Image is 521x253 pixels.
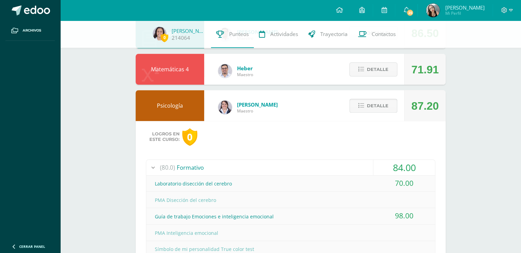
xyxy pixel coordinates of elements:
[303,21,353,48] a: Trayectoria
[160,160,175,175] span: (80.0)
[23,28,41,33] span: Archivos
[373,160,435,175] div: 84.00
[237,65,253,72] span: Heber
[136,54,204,85] div: Matemáticas 4
[146,209,435,224] div: Guía de trabajo Emociones e inteligencia emocional
[270,31,298,38] span: Actividades
[146,176,435,191] div: Laboratorio disección del cerebro
[237,108,278,114] span: Maestro
[172,34,190,41] a: 214064
[211,21,254,48] a: Punteos
[146,225,435,241] div: PMA Inteligencia emocional
[172,27,206,34] a: [PERSON_NAME]
[367,63,388,76] span: Detalle
[19,244,45,249] span: Cerrar panel
[445,4,484,11] span: [PERSON_NAME]
[373,176,435,191] div: 70.00
[146,192,435,208] div: PMA Disección del cerebro
[229,31,249,38] span: Punteos
[411,91,439,121] div: 87.20
[367,99,388,112] span: Detalle
[406,9,414,16] span: 25
[373,208,435,224] div: 98.00
[237,72,253,77] span: Maestro
[411,54,439,85] div: 71.91
[320,31,348,38] span: Trayectoria
[146,160,435,175] div: Formativo
[5,21,55,41] a: Archivos
[218,64,232,78] img: 54231652241166600daeb3395b4f1510.png
[349,99,397,113] button: Detalle
[218,100,232,114] img: 4f58a82ddeaaa01b48eeba18ee71a186.png
[182,128,197,146] div: 0
[149,131,179,142] span: Logros en este curso:
[426,3,440,17] img: 0d271ca833bfefe002d6927676b61406.png
[349,62,397,76] button: Detalle
[153,27,166,40] img: f0ecb936cdc8212f5a52018ee0755474.png
[254,21,303,48] a: Actividades
[237,101,278,108] span: [PERSON_NAME]
[353,21,401,48] a: Contactos
[372,31,396,38] span: Contactos
[136,90,204,121] div: Psicología
[445,10,484,16] span: Mi Perfil
[161,33,168,42] span: 0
